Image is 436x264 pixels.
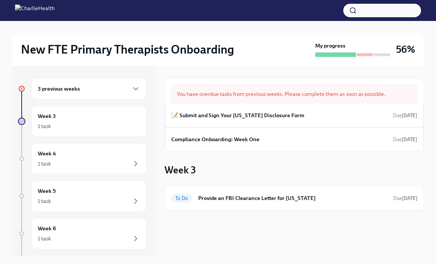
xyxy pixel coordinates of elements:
[171,192,418,204] a: To DoProvide an FBI Clearance Letter for [US_STATE]Due[DATE]
[393,136,417,143] span: August 24th, 2025 07:00
[38,197,51,205] div: 1 task
[171,111,304,119] h6: 📝 Submit and Sign Your [US_STATE] Disclosure Form
[38,149,56,158] h6: Week 4
[38,122,51,130] div: 1 task
[198,194,387,202] h6: Provide an FBI Clearance Letter for [US_STATE]
[18,143,147,175] a: Week 41 task
[15,4,55,16] img: CharlieHealth
[38,112,56,120] h6: Week 3
[165,163,196,177] h3: Week 3
[171,195,192,201] span: To Do
[38,160,51,167] div: 1 task
[38,85,80,93] h6: 3 previous weeks
[18,218,147,249] a: Week 61 task
[393,195,418,202] span: September 25th, 2025 07:00
[402,137,417,142] strong: [DATE]
[171,110,417,121] a: 📝 Submit and Sign Your [US_STATE] Disclosure FormDue[DATE]
[402,195,418,201] strong: [DATE]
[38,224,56,233] h6: Week 6
[402,113,417,118] strong: [DATE]
[38,187,56,195] h6: Week 5
[393,137,417,142] span: Due
[393,113,417,118] span: Due
[18,180,147,212] a: Week 51 task
[315,42,346,49] strong: My progress
[171,84,418,104] div: You have overdue tasks from previous weeks. Please complete them as soon as possible.
[396,43,415,56] h3: 56%
[18,106,147,137] a: Week 31 task
[171,135,260,143] h6: Compliance Onboarding: Week One
[38,235,51,242] div: 1 task
[393,195,418,201] span: Due
[21,42,234,57] h2: New FTE Primary Therapists Onboarding
[171,134,417,145] a: Compliance Onboarding: Week OneDue[DATE]
[393,112,417,119] span: August 22nd, 2025 07:00
[31,78,147,100] div: 3 previous weeks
